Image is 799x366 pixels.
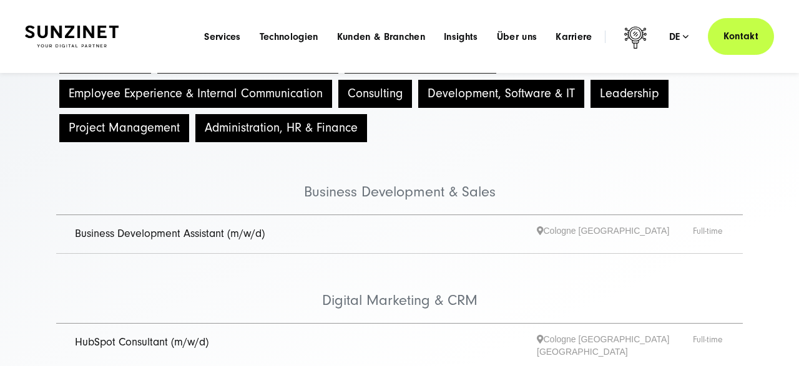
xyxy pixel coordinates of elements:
button: Administration, HR & Finance [195,114,367,142]
a: Insights [444,31,478,43]
a: Business Development Assistant (m/w/d) [75,227,265,240]
button: Leadership [591,80,669,108]
a: Über uns [497,31,537,43]
span: Full-time [693,333,724,358]
button: Project Management [59,114,189,142]
li: Digital Marketing & CRM [56,254,743,324]
span: Cologne [GEOGRAPHIC_DATA] [GEOGRAPHIC_DATA] [537,333,693,358]
span: Cologne [GEOGRAPHIC_DATA] [537,224,693,244]
a: Services [204,31,241,43]
a: Karriere [556,31,592,43]
a: HubSpot Consultant (m/w/d) [75,335,208,349]
button: Consulting [338,80,412,108]
img: SUNZINET Full Service Digital Agentur [25,26,119,47]
a: Technologien [260,31,318,43]
li: Business Development & Sales [56,145,743,215]
button: Employee Experience & Internal Communication [59,80,332,108]
button: Development, Software & IT [418,80,584,108]
div: de [669,31,689,43]
span: Full-time [693,224,724,244]
a: Kontakt [708,18,774,55]
a: Kunden & Branchen [337,31,425,43]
